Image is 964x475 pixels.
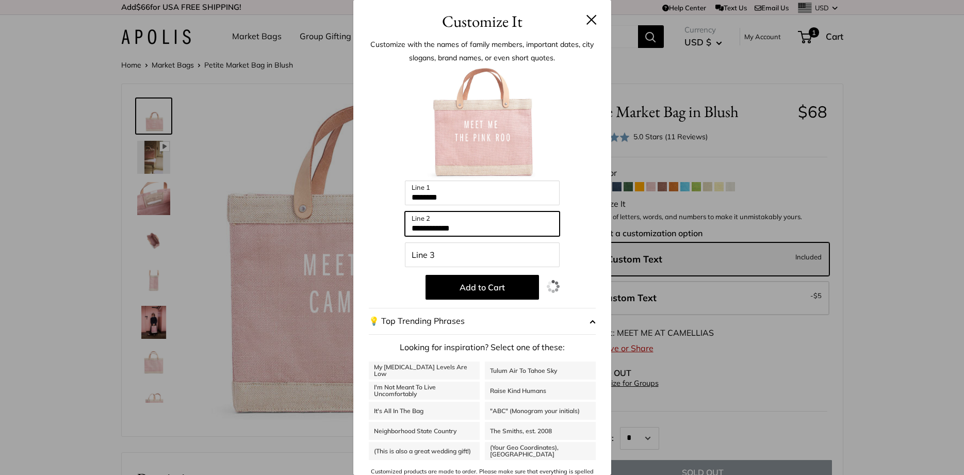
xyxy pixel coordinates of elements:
button: Add to Cart [426,275,539,300]
a: Neighborhood State Country [369,422,480,440]
a: (Your Geo Coordinates), [GEOGRAPHIC_DATA] [485,442,596,460]
a: My [MEDICAL_DATA] Levels Are Low [369,362,480,380]
button: 💡 Top Trending Phrases [369,308,596,335]
iframe: Sign Up via Text for Offers [8,436,110,467]
a: The Smiths, est. 2008 [485,422,596,440]
a: Raise Kind Humans [485,382,596,400]
a: "ABC" (Monogram your initials) [485,402,596,420]
img: loading.gif [547,280,560,293]
a: It's All In The Bag [369,402,480,420]
p: Customize with the names of family members, important dates, city slogans, brand names, or even s... [369,38,596,64]
h3: Customize It [369,9,596,34]
a: I'm Not Meant To Live Uncomfortably [369,382,480,400]
a: (This is also a great wedding gift!) [369,442,480,460]
p: Looking for inspiration? Select one of these: [369,340,596,355]
img: customizer-prod [426,67,539,181]
a: Tulum Air To Tahoe Sky [485,362,596,380]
